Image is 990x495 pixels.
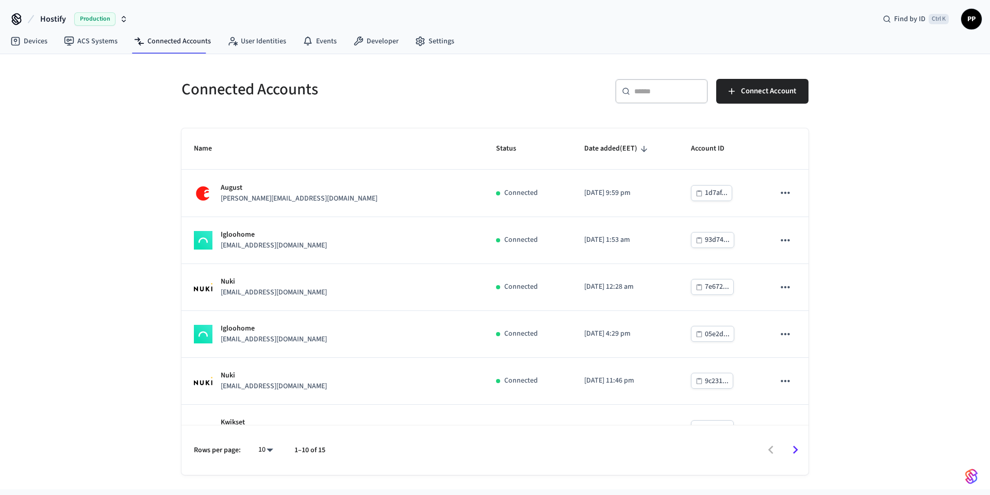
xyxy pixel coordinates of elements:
[221,287,327,298] p: [EMAIL_ADDRESS][DOMAIN_NAME]
[741,85,796,98] span: Connect Account
[584,188,666,199] p: [DATE] 9:59 pm
[2,32,56,51] a: Devices
[181,79,489,100] h5: Connected Accounts
[194,141,225,157] span: Name
[584,235,666,245] p: [DATE] 1:53 am
[221,417,428,428] p: Kwikset
[74,12,115,26] span: Production
[965,468,978,485] img: SeamLogoGradient.69752ec5.svg
[691,279,734,295] button: 7e672...
[584,423,666,434] p: [DATE] 12:39 am
[874,10,957,28] div: Find by IDCtrl K
[56,32,126,51] a: ACS Systems
[221,183,377,193] p: August
[584,375,666,386] p: [DATE] 11:46 pm
[221,193,377,204] p: [PERSON_NAME][EMAIL_ADDRESS][DOMAIN_NAME]
[126,32,219,51] a: Connected Accounts
[504,235,538,245] p: Connected
[705,187,728,200] div: 1d7af...
[691,141,738,157] span: Account ID
[194,283,212,291] img: Nuki Logo, Square
[194,231,212,250] img: igloohome_logo
[294,32,345,51] a: Events
[691,420,734,436] button: a0975...
[194,377,212,385] img: Nuki Logo, Square
[407,32,463,51] a: Settings
[40,13,66,25] span: Hostify
[894,14,926,24] span: Find by ID
[691,232,734,248] button: 93d74...
[705,375,729,388] div: 9c231...
[716,79,808,104] button: Connect Account
[345,32,407,51] a: Developer
[584,328,666,339] p: [DATE] 4:29 pm
[194,445,241,456] p: Rows per page:
[194,419,212,437] img: Kwikset Logo, Square
[221,323,327,334] p: Igloohome
[221,381,327,392] p: [EMAIL_ADDRESS][DOMAIN_NAME]
[194,325,212,343] img: igloohome_logo
[691,326,734,342] button: 05e2d...
[221,370,327,381] p: Nuki
[496,141,530,157] span: Status
[705,280,729,293] div: 7e672...
[961,9,982,29] button: PP
[504,423,538,434] p: Connected
[584,141,651,157] span: Date added(EET)
[504,375,538,386] p: Connected
[221,334,327,345] p: [EMAIL_ADDRESS][DOMAIN_NAME]
[504,328,538,339] p: Connected
[584,282,666,292] p: [DATE] 12:28 am
[504,188,538,199] p: Connected
[691,373,733,389] button: 9c231...
[219,32,294,51] a: User Identities
[504,282,538,292] p: Connected
[929,14,949,24] span: Ctrl K
[705,234,730,246] div: 93d74...
[962,10,981,28] span: PP
[705,328,730,341] div: 05e2d...
[221,229,327,240] p: Igloohome
[294,445,325,456] p: 1–10 of 15
[705,422,729,435] div: a0975...
[253,442,278,457] div: 10
[221,276,327,287] p: Nuki
[783,438,807,462] button: Go to next page
[194,184,212,203] img: August Logo, Square
[221,240,327,251] p: [EMAIL_ADDRESS][DOMAIN_NAME]
[691,185,732,201] button: 1d7af...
